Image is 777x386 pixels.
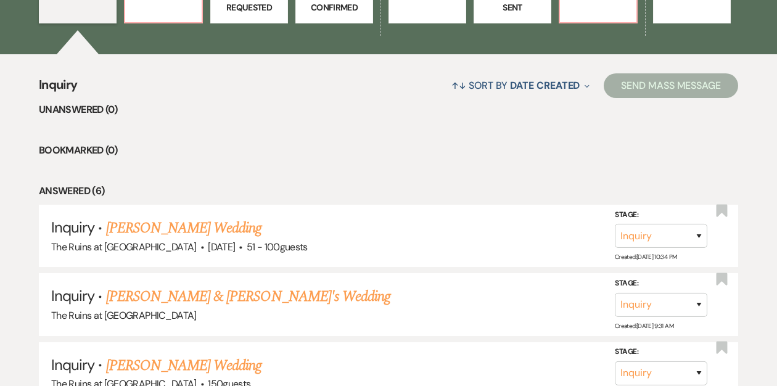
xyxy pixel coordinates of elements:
span: Inquiry [51,218,94,237]
li: Answered (6) [39,183,738,199]
span: Inquiry [51,355,94,374]
button: Send Mass Message [604,73,738,98]
a: [PERSON_NAME] Wedding [106,355,262,377]
button: Sort By Date Created [446,69,594,102]
span: [DATE] [208,240,235,253]
span: Inquiry [51,286,94,305]
span: Date Created [510,79,580,92]
span: The Ruins at [GEOGRAPHIC_DATA] [51,309,197,322]
li: Unanswered (0) [39,102,738,118]
span: The Ruins at [GEOGRAPHIC_DATA] [51,240,197,253]
span: Created: [DATE] 10:34 PM [615,253,676,261]
span: ↑↓ [451,79,466,92]
span: Created: [DATE] 9:31 AM [615,321,673,329]
label: Stage: [615,208,707,222]
a: [PERSON_NAME] & [PERSON_NAME]'s Wedding [106,285,391,308]
a: [PERSON_NAME] Wedding [106,217,262,239]
label: Stage: [615,345,707,359]
span: Inquiry [39,75,78,102]
label: Stage: [615,277,707,290]
span: 51 - 100 guests [247,240,308,253]
li: Bookmarked (0) [39,142,738,158]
